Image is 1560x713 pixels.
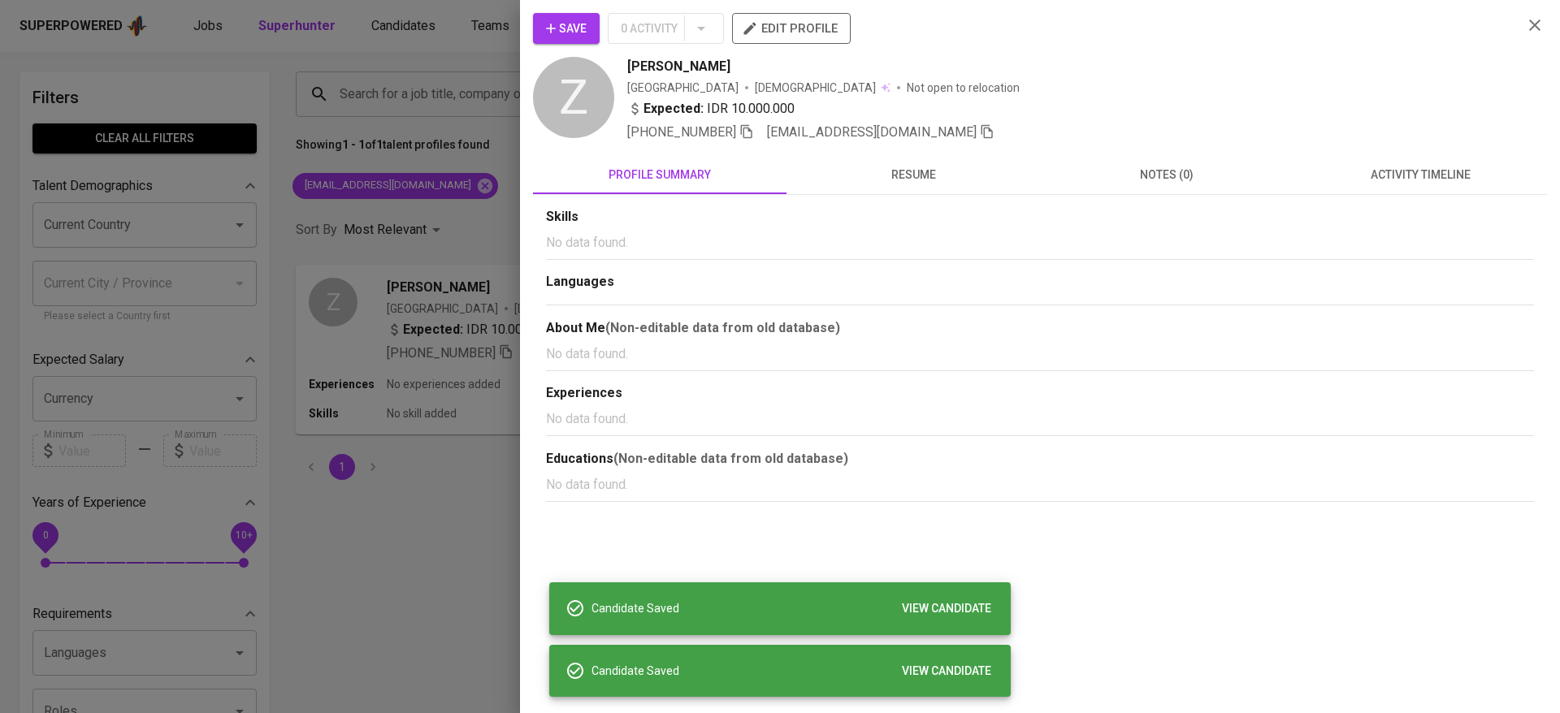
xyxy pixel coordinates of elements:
p: No data found. [546,475,1534,495]
span: VIEW CANDIDATE [902,661,991,681]
div: Z [533,57,614,138]
span: [EMAIL_ADDRESS][DOMAIN_NAME] [767,124,977,140]
div: Candidate Saved [591,656,998,686]
div: Candidate Saved [591,594,998,624]
p: Not open to relocation [907,80,1020,96]
div: IDR 10.000.000 [627,99,795,119]
span: Save [546,19,587,39]
span: [PERSON_NAME] [627,57,730,76]
span: [PHONE_NUMBER] [627,124,736,140]
div: Skills [546,208,1534,227]
span: edit profile [745,18,838,39]
span: notes (0) [1050,165,1284,185]
p: No data found. [546,233,1534,253]
b: Expected: [643,99,704,119]
div: Experiences [546,384,1534,403]
a: edit profile [732,21,851,34]
p: No data found. [546,409,1534,429]
div: About Me [546,318,1534,338]
span: activity timeline [1303,165,1537,185]
div: [GEOGRAPHIC_DATA] [627,80,739,96]
span: [DEMOGRAPHIC_DATA] [755,80,878,96]
b: (Non-editable data from old database) [613,451,848,466]
div: Educations [546,449,1534,469]
span: VIEW CANDIDATE [902,598,991,619]
button: edit profile [732,13,851,44]
p: No data found. [546,344,1534,364]
span: resume [796,165,1030,185]
b: (Non-editable data from old database) [605,320,840,335]
button: Save [533,13,600,44]
div: Languages [546,273,1534,292]
span: profile summary [543,165,777,185]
